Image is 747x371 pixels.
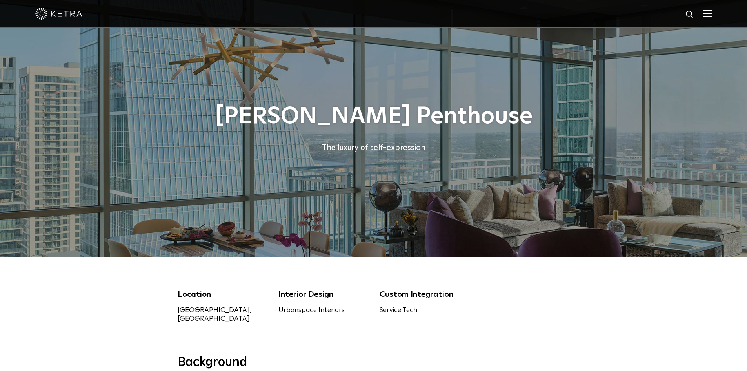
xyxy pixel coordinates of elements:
[35,8,82,20] img: ketra-logo-2019-white
[685,10,695,20] img: search icon
[380,289,469,300] div: Custom Integration
[178,289,267,300] div: Location
[278,307,345,314] a: Urbanspace Interiors
[178,306,267,323] div: [GEOGRAPHIC_DATA], [GEOGRAPHIC_DATA]
[178,355,570,371] h3: Background
[178,141,570,154] div: The luxury of self-expression
[278,289,368,300] div: Interior Design
[703,10,712,17] img: Hamburger%20Nav.svg
[178,104,570,130] h1: [PERSON_NAME] Penthouse
[380,307,417,314] a: Service Tech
